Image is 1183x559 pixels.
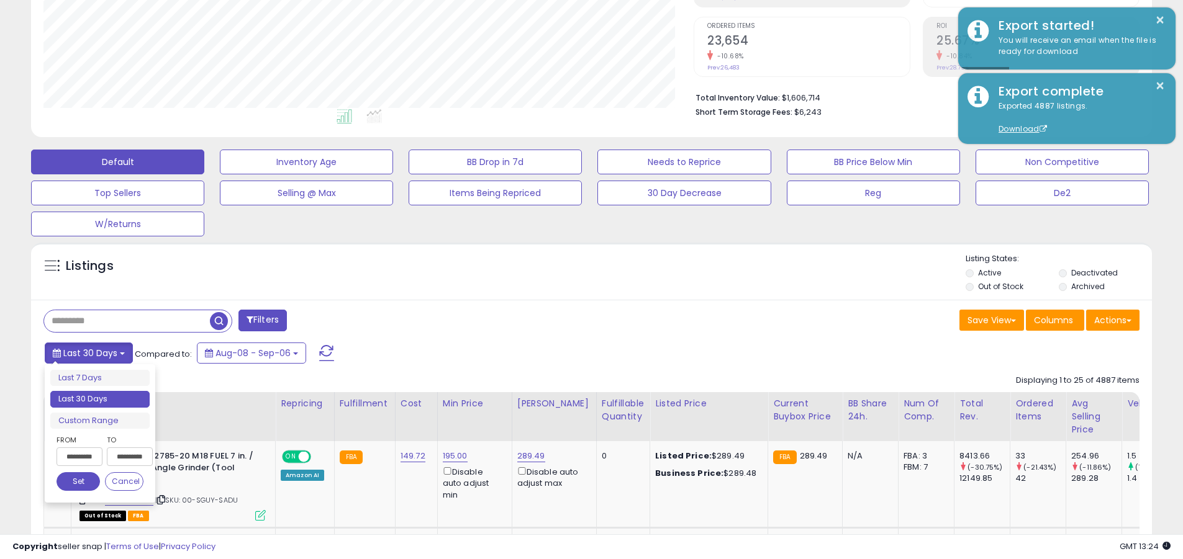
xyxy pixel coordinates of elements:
[966,253,1152,265] p: Listing States:
[1086,310,1140,331] button: Actions
[1016,375,1140,387] div: Displaying 1 to 25 of 4887 items
[655,468,758,479] div: $289.48
[76,397,270,410] div: Title
[283,452,299,462] span: ON
[1071,281,1105,292] label: Archived
[197,342,306,364] button: Aug-08 - Sep-06
[340,397,390,410] div: Fulfillment
[12,540,58,552] strong: Copyright
[655,467,723,479] b: Business Price:
[31,150,204,174] button: Default
[707,64,740,71] small: Prev: 26,483
[1015,397,1061,423] div: Ordered Items
[696,89,1130,104] li: $1,606,714
[340,450,363,464] small: FBA
[989,101,1166,135] div: Exported 4887 listings.
[794,106,822,118] span: $6,243
[215,347,291,359] span: Aug-08 - Sep-06
[904,397,949,423] div: Num of Comp.
[800,450,828,462] span: 289.49
[281,397,329,410] div: Repricing
[978,281,1023,292] label: Out of Stock
[1026,310,1084,331] button: Columns
[155,495,238,505] span: | SKU: 00-SGUY-SADU
[936,23,1139,30] span: ROI
[50,413,150,429] li: Custom Range
[942,51,972,61] small: -10.84%
[1015,473,1066,484] div: 42
[12,541,215,553] div: seller snap | |
[63,347,117,359] span: Last 30 Days
[443,450,468,462] a: 195.00
[79,450,266,519] div: ASIN:
[713,51,744,61] small: -10.68%
[517,397,591,410] div: [PERSON_NAME]
[787,150,960,174] button: BB Price Below Min
[707,34,910,50] h2: 23,654
[309,452,329,462] span: OFF
[904,462,945,473] div: FBM: 7
[31,212,204,236] button: W/Returns
[976,150,1149,174] button: Non Competitive
[597,150,771,174] button: Needs to Reprice
[978,267,1001,278] label: Active
[135,348,192,360] span: Compared to:
[409,150,582,174] button: BB Drop in 7d
[976,181,1149,205] button: De2
[517,465,587,489] div: Disable auto adjust max
[655,450,712,462] b: Listed Price:
[1127,450,1177,462] div: 1.5
[959,450,1010,462] div: 8413.66
[707,23,910,30] span: Ordered Items
[787,181,960,205] button: Reg
[401,450,425,462] a: 149.72
[50,391,150,408] li: Last 30 Days
[959,310,1024,331] button: Save View
[597,181,771,205] button: 30 Day Decrease
[45,342,133,364] button: Last 30 Days
[968,462,1002,472] small: (-30.75%)
[655,450,758,462] div: $289.49
[1071,397,1117,436] div: Avg Selling Price
[1155,12,1165,28] button: ×
[959,473,1010,484] div: 12149.85
[107,450,258,488] b: Milwaukee 2785-20 M18 FUEL 7 in. / 9 in. Large Angle Grinder (Tool Only)
[57,472,100,491] button: Set
[1071,267,1118,278] label: Deactivated
[1015,450,1066,462] div: 33
[1120,540,1171,552] span: 2025-10-7 13:24 GMT
[989,35,1166,58] div: You will receive an email when the file is ready for download
[999,123,1047,134] a: Download
[848,450,889,462] div: N/A
[959,397,1005,423] div: Total Rev.
[1079,462,1111,472] small: (-11.86%)
[57,434,100,446] label: From
[1071,473,1122,484] div: 289.28
[696,107,792,117] b: Short Term Storage Fees:
[1127,397,1172,410] div: Velocity
[936,64,969,71] small: Prev: 28.79%
[220,181,393,205] button: Selling @ Max
[220,150,393,174] button: Inventory Age
[79,511,126,521] span: All listings that are currently out of stock and unavailable for purchase on Amazon
[128,511,149,521] span: FBA
[409,181,582,205] button: Items Being Repriced
[936,34,1139,50] h2: 25.67%
[105,472,143,491] button: Cancel
[517,450,545,462] a: 289.49
[50,370,150,387] li: Last 7 Days
[401,397,432,410] div: Cost
[107,434,143,446] label: To
[443,465,502,501] div: Disable auto adjust min
[848,397,893,423] div: BB Share 24h.
[1034,314,1073,326] span: Columns
[1135,462,1159,472] small: (7.14%)
[1155,78,1165,94] button: ×
[989,83,1166,101] div: Export complete
[106,540,159,552] a: Terms of Use
[904,450,945,462] div: FBA: 3
[238,310,287,331] button: Filters
[602,397,645,423] div: Fulfillable Quantity
[66,257,114,275] h5: Listings
[1023,462,1056,472] small: (-21.43%)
